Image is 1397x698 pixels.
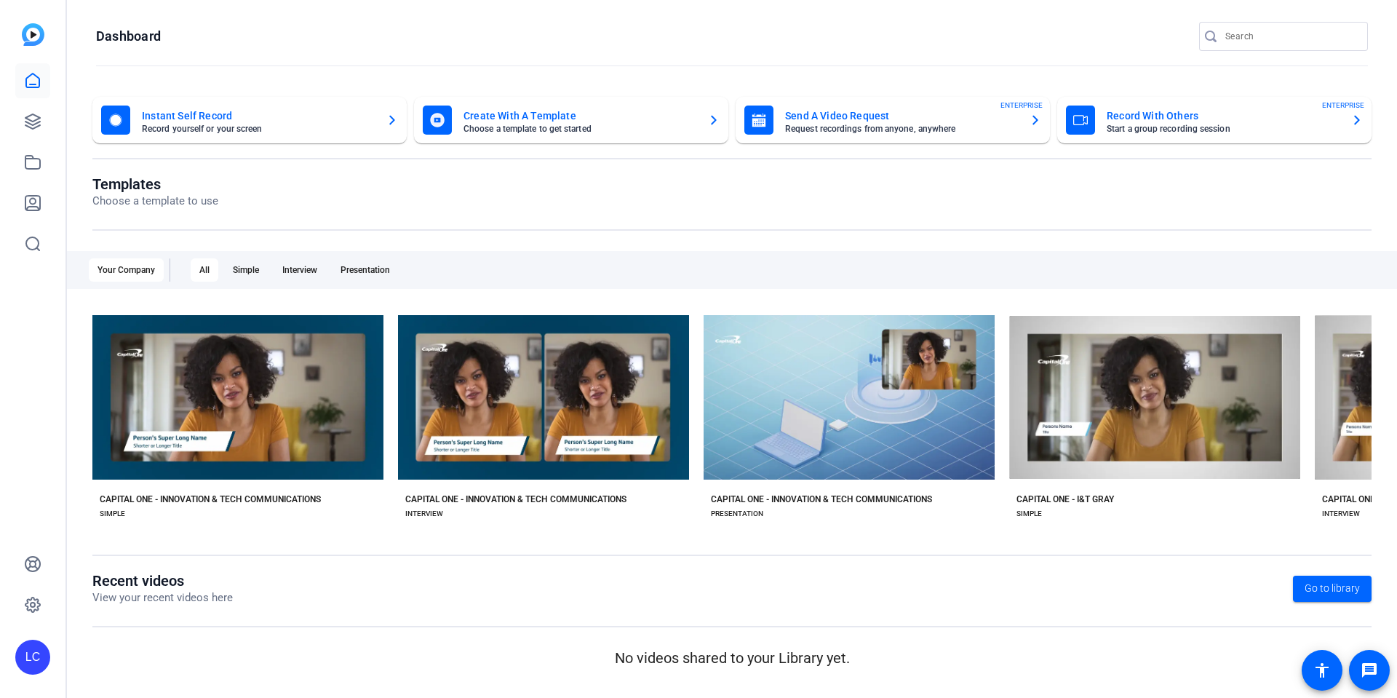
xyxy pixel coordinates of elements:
div: CAPITAL ONE - INNOVATION & TECH COMMUNICATIONS [405,493,626,505]
mat-icon: accessibility [1313,662,1331,679]
a: Go to library [1293,576,1372,602]
mat-card-title: Send A Video Request [785,107,1018,124]
div: CAPITAL ONE - I&T GRAY [1016,493,1114,505]
div: Interview [274,258,326,282]
div: Presentation [332,258,399,282]
div: SIMPLE [1016,508,1042,520]
div: All [191,258,218,282]
div: Your Company [89,258,164,282]
span: Go to library [1305,581,1360,596]
button: Create With A TemplateChoose a template to get started [414,97,728,143]
span: ENTERPRISE [1322,100,1364,111]
h1: Templates [92,175,218,193]
mat-card-title: Record With Others [1107,107,1340,124]
p: No videos shared to your Library yet. [92,647,1372,669]
div: SIMPLE [100,508,125,520]
mat-card-title: Create With A Template [463,107,696,124]
mat-card-subtitle: Request recordings from anyone, anywhere [785,124,1018,133]
div: CAPITAL ONE - INNOVATION & TECH COMMUNICATIONS [100,493,321,505]
div: INTERVIEW [1322,508,1360,520]
mat-card-title: Instant Self Record [142,107,375,124]
button: Send A Video RequestRequest recordings from anyone, anywhereENTERPRISE [736,97,1050,143]
div: INTERVIEW [405,508,443,520]
input: Search [1225,28,1356,45]
p: Choose a template to use [92,193,218,210]
p: View your recent videos here [92,590,233,606]
mat-card-subtitle: Choose a template to get started [463,124,696,133]
button: Instant Self RecordRecord yourself or your screen [92,97,407,143]
h1: Dashboard [96,28,161,45]
div: Simple [224,258,268,282]
div: PRESENTATION [711,508,763,520]
h1: Recent videos [92,572,233,590]
div: CAPITAL ONE - INNOVATION & TECH COMMUNICATIONS [711,493,932,505]
span: ENTERPRISE [1000,100,1043,111]
mat-card-subtitle: Record yourself or your screen [142,124,375,133]
mat-icon: message [1361,662,1378,679]
mat-card-subtitle: Start a group recording session [1107,124,1340,133]
button: Record With OthersStart a group recording sessionENTERPRISE [1057,97,1372,143]
img: blue-gradient.svg [22,23,44,46]
div: LC [15,640,50,675]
